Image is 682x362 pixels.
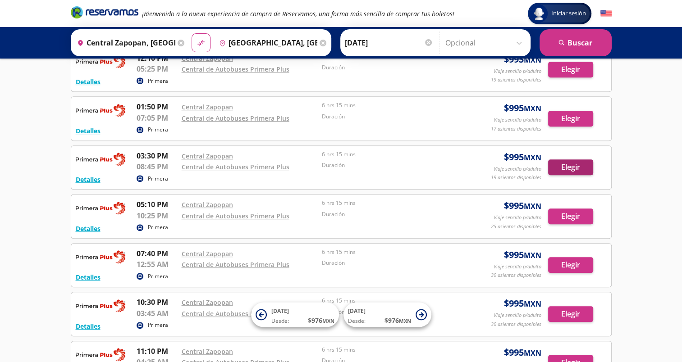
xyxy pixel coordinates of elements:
p: Duración [322,113,458,121]
img: RESERVAMOS [76,150,125,168]
img: RESERVAMOS [76,297,125,315]
a: Central Zapopan [182,152,233,160]
small: MXN [524,348,541,358]
p: 30 asientos disponibles [491,321,541,328]
p: 19 asientos disponibles [491,76,541,84]
span: $ 976 [308,316,334,325]
span: Desde: [271,317,289,325]
p: 17 asientos disponibles [491,125,541,133]
p: 08:45 PM [137,161,177,172]
button: Detalles [76,321,101,331]
input: Buscar Origen [73,32,175,54]
input: Opcional [445,32,526,54]
button: Elegir [548,257,593,273]
small: MXN [524,299,541,309]
p: Viaje sencillo p/adulto [494,68,541,75]
span: [DATE] [271,307,289,315]
button: Detalles [76,77,101,86]
p: 6 hrs 15 mins [322,101,458,109]
p: 6 hrs 15 mins [322,199,458,207]
p: 6 hrs 15 mins [322,297,458,305]
span: $ 995 [504,346,541,359]
p: 03:45 AM [137,308,177,319]
input: Elegir Fecha [345,32,433,54]
a: Central de Autobuses Primera Plus [182,65,289,73]
p: 30 asientos disponibles [491,271,541,279]
button: Buscar [540,29,612,56]
p: 12:55 AM [137,259,177,270]
p: Viaje sencillo p/adulto [494,116,541,124]
span: Iniciar sesión [548,9,590,18]
a: Central de Autobuses Primera Plus [182,114,289,122]
input: Buscar Destino [215,32,317,54]
p: Primera [148,272,168,281]
a: Central Zapopan [182,103,233,111]
em: ¡Bienvenido a la nueva experiencia de compra de Reservamos, una forma más sencilla de comprar tus... [142,9,454,18]
img: RESERVAMOS [76,101,125,119]
p: 25 asientos disponibles [491,223,541,231]
button: Elegir [548,62,593,77]
button: Elegir [548,111,593,127]
a: Central de Autobuses Primera Plus [182,309,289,318]
p: Viaje sencillo p/adulto [494,214,541,222]
img: RESERVAMOS [76,53,125,71]
span: [DATE] [348,307,366,315]
button: Detalles [76,175,101,184]
span: Desde: [348,317,366,325]
button: English [600,8,612,19]
p: Primera [148,223,168,231]
a: Central de Autobuses Primera Plus [182,163,289,171]
p: 01:50 PM [137,101,177,112]
button: Elegir [548,159,593,175]
p: Primera [148,175,168,183]
p: 07:05 PM [137,113,177,123]
p: Viaje sencillo p/adulto [494,312,541,319]
p: Primera [148,321,168,329]
p: Primera [148,77,168,85]
img: RESERVAMOS [76,248,125,266]
p: 07:40 PM [137,248,177,259]
img: RESERVAMOS [76,199,125,217]
button: [DATE]Desde:$976MXN [343,303,431,327]
button: Elegir [548,208,593,224]
small: MXN [399,317,411,324]
small: MXN [524,153,541,163]
p: Primera [148,126,168,134]
p: 10:30 PM [137,297,177,308]
p: 6 hrs 15 mins [322,248,458,256]
p: Duración [322,259,458,267]
a: Central de Autobuses Primera Plus [182,260,289,269]
small: MXN [524,55,541,65]
p: 10:25 PM [137,210,177,221]
p: 05:10 PM [137,199,177,210]
button: Elegir [548,306,593,322]
i: Brand Logo [71,5,138,19]
button: Detalles [76,272,101,282]
button: [DATE]Desde:$976MXN [251,303,339,327]
p: 11:10 PM [137,346,177,357]
small: MXN [524,250,541,260]
a: Central de Autobuses Primera Plus [182,212,289,220]
span: $ 995 [504,248,541,262]
a: Brand Logo [71,5,138,22]
a: Central Zapopan [182,200,233,209]
button: Detalles [76,224,101,233]
p: Duración [322,161,458,169]
p: Duración [322,63,458,72]
span: $ 995 [504,199,541,213]
a: Central Zapopan [182,347,233,356]
p: Viaje sencillo p/adulto [494,263,541,271]
p: 05:25 PM [137,63,177,74]
a: Central Zapopan [182,249,233,258]
small: MXN [524,104,541,113]
span: $ 995 [504,150,541,164]
p: 6 hrs 15 mins [322,150,458,158]
p: 6 hrs 15 mins [322,346,458,354]
p: 19 asientos disponibles [491,174,541,181]
p: Viaje sencillo p/adulto [494,165,541,173]
a: Central Zapopan [182,298,233,307]
small: MXN [322,317,334,324]
p: Duración [322,210,458,218]
a: Central Zapopan [182,54,233,63]
span: $ 995 [504,101,541,115]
